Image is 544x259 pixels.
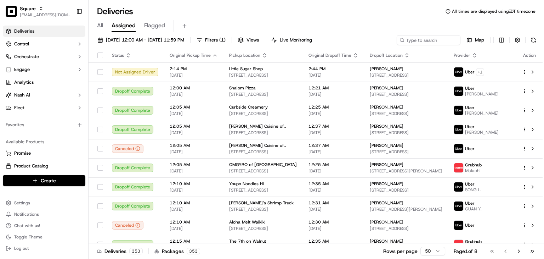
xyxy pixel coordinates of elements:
span: Dropoff Location [370,53,403,58]
span: Original Dropoff Time [308,53,351,58]
span: Orchestrate [14,54,39,60]
span: Aloha Melt Waikiki [229,219,266,225]
button: Chat with us! [3,221,85,231]
span: Uber [465,146,475,151]
img: 5e692f75ce7d37001a5d71f1 [454,240,463,249]
span: [STREET_ADDRESS] [370,149,442,155]
span: [STREET_ADDRESS] [370,92,442,97]
span: [DATE] [170,187,218,193]
img: uber-new-logo.jpeg [454,67,463,77]
span: [DATE] [308,187,358,193]
span: 2:44 PM [308,66,358,72]
span: SONG L. [465,187,481,193]
span: Youpo Noodles HI [229,181,264,187]
button: [DATE] 12:00 AM - [DATE] 11:59 PM [94,35,187,45]
button: Nash AI [3,89,85,101]
span: [STREET_ADDRESS] [370,111,442,116]
span: Toggle Theme [14,234,42,240]
span: 12:05 AM [170,143,218,148]
span: [STREET_ADDRESS] [229,226,297,231]
button: Product Catalog [3,160,85,172]
span: Flagged [144,21,165,30]
img: uber-new-logo.jpeg [454,106,463,115]
span: [PERSON_NAME] [465,91,499,97]
span: Uber [465,222,475,228]
div: Action [522,53,537,58]
span: Assigned [112,21,136,30]
button: Canceled [112,221,143,230]
span: [DATE] [170,111,218,116]
span: Malachi [465,168,482,173]
span: ( 1 ) [219,37,226,43]
span: [DATE] 12:00 AM - [DATE] 11:59 PM [106,37,184,43]
div: Page 1 of 8 [454,248,477,255]
div: Deliveries [97,248,143,255]
button: +1 [476,68,484,76]
span: [DATE] [308,206,358,212]
span: Product Catalog [14,163,48,169]
span: [DATE] [308,72,358,78]
span: Chat with us! [14,223,40,228]
span: [PERSON_NAME] [370,219,403,225]
button: [EMAIL_ADDRESS][DOMAIN_NAME] [20,12,70,18]
p: Rows per page [383,248,418,255]
span: Uber [465,69,475,75]
span: [STREET_ADDRESS] [229,111,297,116]
span: Views [246,37,259,43]
span: 12:37 AM [308,123,358,129]
span: [DATE] [308,92,358,97]
span: Uber [465,200,475,206]
span: 12:00 AM [170,85,218,91]
span: 12:05 AM [170,123,218,129]
span: 2:14 PM [170,66,218,72]
span: [STREET_ADDRESS] [229,206,297,212]
button: Notifications [3,209,85,219]
span: Provider [454,53,470,58]
span: Uber [465,105,475,110]
span: Filters [205,37,226,43]
span: [STREET_ADDRESS][PERSON_NAME] [370,168,442,174]
span: [DATE] [170,168,218,174]
span: [DATE] [308,149,358,155]
span: 12:31 AM [308,200,358,206]
button: Control [3,38,85,50]
div: 353 [187,248,200,254]
span: [PERSON_NAME] [370,200,403,206]
span: [PERSON_NAME] [370,162,403,167]
button: Map [463,35,487,45]
span: Original Pickup Time [170,53,211,58]
span: 12:05 AM [170,104,218,110]
div: Available Products [3,136,85,148]
span: [PERSON_NAME] [465,110,499,116]
span: Pickup Location [229,53,260,58]
span: [DATE] [308,111,358,116]
span: 12:10 AM [170,200,218,206]
span: 12:35 AM [308,238,358,244]
span: OMGYRO of [GEOGRAPHIC_DATA] [229,162,297,167]
span: [DATE] [308,130,358,136]
span: Engage [14,66,30,73]
div: Favorites [3,119,85,131]
span: [DATE] [170,206,218,212]
button: Square [20,5,36,12]
span: Shalom Pizza [229,85,256,91]
span: 12:21 AM [308,85,358,91]
span: 12:10 AM [170,181,218,187]
span: [PERSON_NAME] [370,238,403,244]
span: [PERSON_NAME] [370,143,403,148]
span: Create [41,177,56,184]
span: 12:05 AM [170,162,218,167]
button: Engage [3,64,85,75]
span: 12:10 AM [170,219,218,225]
button: SquareSquare[EMAIL_ADDRESS][DOMAIN_NAME] [3,3,73,20]
span: [STREET_ADDRESS] [229,187,297,193]
span: Promise [14,150,31,156]
button: Views [235,35,262,45]
button: Settings [3,198,85,208]
span: [STREET_ADDRESS] [370,187,442,193]
span: Control [14,41,29,47]
span: [PERSON_NAME] [370,66,403,72]
span: [STREET_ADDRESS] [229,92,297,97]
span: [STREET_ADDRESS][PERSON_NAME] [370,206,442,212]
span: Log out [14,246,29,251]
